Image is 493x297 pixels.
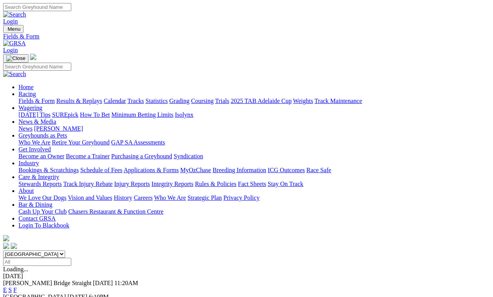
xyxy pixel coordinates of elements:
[18,125,490,132] div: News & Media
[56,98,102,104] a: Results & Replays
[3,33,490,40] a: Fields & Form
[3,47,18,53] a: Login
[18,153,490,160] div: Get Involved
[8,26,20,32] span: Menu
[223,194,260,201] a: Privacy Policy
[18,222,69,229] a: Login To Blackbook
[293,98,313,104] a: Weights
[151,181,193,187] a: Integrity Reports
[52,139,110,146] a: Retire Your Greyhound
[3,266,28,272] span: Loading...
[268,181,303,187] a: Stay On Track
[154,194,186,201] a: Who We Are
[114,194,132,201] a: History
[18,132,67,139] a: Greyhounds as Pets
[191,98,214,104] a: Coursing
[93,280,113,286] span: [DATE]
[114,181,150,187] a: Injury Reports
[18,111,490,118] div: Wagering
[268,167,305,173] a: ICG Outcomes
[215,98,229,104] a: Trials
[18,91,36,97] a: Racing
[111,139,165,146] a: GAP SA Assessments
[34,125,83,132] a: [PERSON_NAME]
[169,98,189,104] a: Grading
[18,139,490,146] div: Greyhounds as Pets
[231,98,292,104] a: 2025 TAB Adelaide Cup
[18,215,55,222] a: Contact GRSA
[175,111,193,118] a: Isolynx
[18,84,34,90] a: Home
[195,181,236,187] a: Rules & Policies
[213,167,266,173] a: Breeding Information
[80,167,122,173] a: Schedule of Fees
[18,181,490,187] div: Care & Integrity
[18,139,50,146] a: Who We Are
[6,55,25,61] img: Close
[18,118,56,125] a: News & Media
[3,243,9,249] img: facebook.svg
[13,287,17,293] a: F
[111,111,173,118] a: Minimum Betting Limits
[18,160,39,166] a: Industry
[68,208,163,215] a: Chasers Restaurant & Function Centre
[3,258,71,266] input: Select date
[18,125,32,132] a: News
[3,11,26,18] img: Search
[3,18,18,25] a: Login
[18,194,490,201] div: About
[134,194,153,201] a: Careers
[18,167,490,174] div: Industry
[30,54,36,60] img: logo-grsa-white.png
[18,194,66,201] a: We Love Our Dogs
[124,167,179,173] a: Applications & Forms
[3,235,9,241] img: logo-grsa-white.png
[180,167,211,173] a: MyOzChase
[11,243,17,249] img: twitter.svg
[127,98,144,104] a: Tracks
[18,153,64,159] a: Become an Owner
[63,181,112,187] a: Track Injury Rebate
[104,98,126,104] a: Calendar
[18,98,55,104] a: Fields & Form
[80,111,110,118] a: How To Bet
[18,181,62,187] a: Stewards Reports
[18,98,490,105] div: Racing
[306,167,331,173] a: Race Safe
[8,287,12,293] a: S
[18,208,490,215] div: Bar & Dining
[3,25,23,33] button: Toggle navigation
[188,194,222,201] a: Strategic Plan
[3,3,71,11] input: Search
[18,201,52,208] a: Bar & Dining
[52,111,78,118] a: SUREpick
[3,287,7,293] a: E
[3,63,71,71] input: Search
[111,153,172,159] a: Purchasing a Greyhound
[114,280,138,286] span: 11:20AM
[68,194,112,201] a: Vision and Values
[3,40,26,47] img: GRSA
[18,167,79,173] a: Bookings & Scratchings
[18,105,42,111] a: Wagering
[3,54,29,63] button: Toggle navigation
[3,273,490,280] div: [DATE]
[18,187,34,194] a: About
[146,98,168,104] a: Statistics
[18,111,50,118] a: [DATE] Tips
[315,98,362,104] a: Track Maintenance
[3,71,26,78] img: Search
[18,208,67,215] a: Cash Up Your Club
[18,174,59,180] a: Care & Integrity
[18,146,51,153] a: Get Involved
[174,153,203,159] a: Syndication
[3,280,91,286] span: [PERSON_NAME] Bridge Straight
[238,181,266,187] a: Fact Sheets
[66,153,110,159] a: Become a Trainer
